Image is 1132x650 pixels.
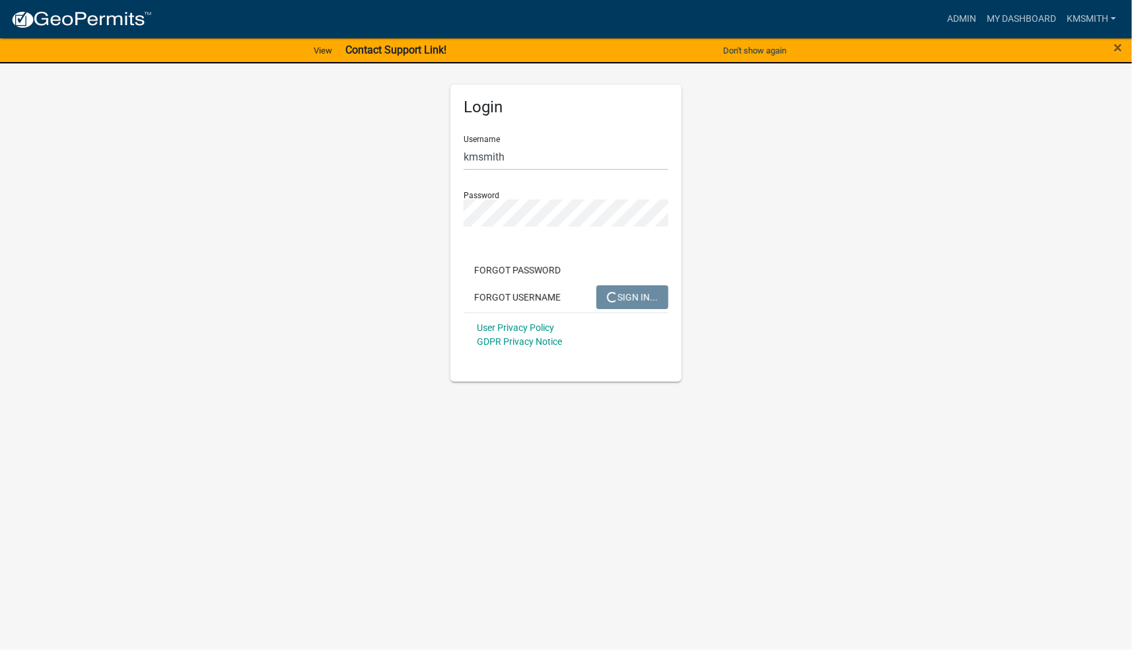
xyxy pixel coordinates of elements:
[1114,40,1122,55] button: Close
[345,44,446,56] strong: Contact Support Link!
[718,40,792,61] button: Don't show again
[477,336,562,347] a: GDPR Privacy Notice
[981,7,1061,32] a: My Dashboard
[607,291,658,302] span: SIGN IN...
[464,285,571,309] button: Forgot Username
[1114,38,1122,57] span: ×
[464,258,571,282] button: Forgot Password
[942,7,981,32] a: Admin
[596,285,668,309] button: SIGN IN...
[464,98,668,117] h5: Login
[308,40,337,61] a: View
[1061,7,1121,32] a: kmsmith
[477,322,554,333] a: User Privacy Policy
